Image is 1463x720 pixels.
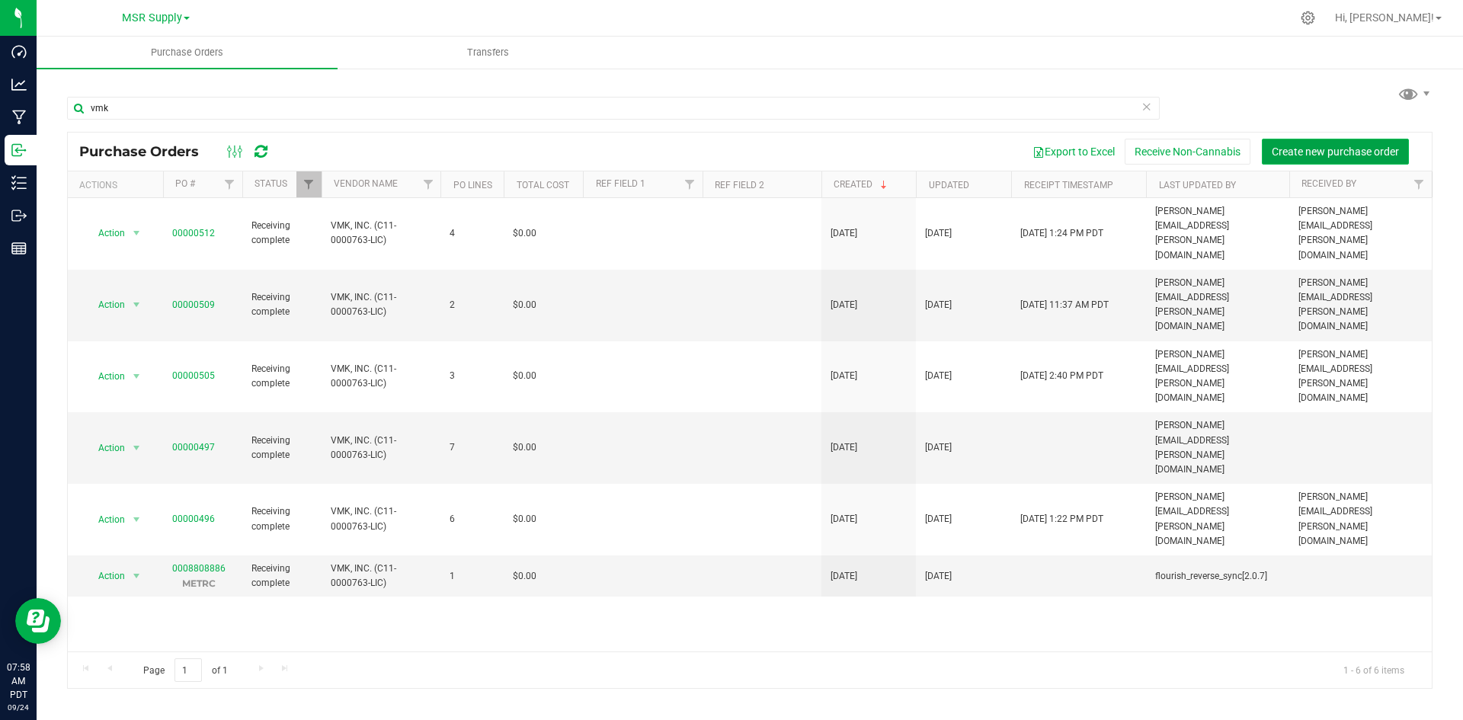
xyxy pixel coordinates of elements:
a: Receipt Timestamp [1024,180,1113,190]
span: Action [85,565,126,587]
inline-svg: Analytics [11,77,27,92]
span: [DATE] [925,569,952,584]
span: [DATE] [831,298,857,312]
span: [DATE] [925,369,952,383]
span: Receiving complete [251,219,312,248]
span: Action [85,294,126,315]
a: 0008808886 [172,563,226,574]
span: Create new purchase order [1272,146,1399,158]
span: VMK, INC. (C11-0000763-LIC) [331,562,431,590]
span: Page of 1 [130,658,240,682]
a: Transfers [338,37,639,69]
a: Status [255,178,287,189]
a: 00000497 [172,442,215,453]
a: 00000496 [172,514,215,524]
span: Transfers [447,46,530,59]
span: [PERSON_NAME][EMAIL_ADDRESS][PERSON_NAME][DOMAIN_NAME] [1155,276,1279,334]
span: $0.00 [513,226,536,241]
span: Purchase Orders [130,46,244,59]
button: Receive Non-Cannabis [1125,139,1250,165]
inline-svg: Inbound [11,142,27,158]
span: [PERSON_NAME][EMAIL_ADDRESS][PERSON_NAME][DOMAIN_NAME] [1155,347,1279,406]
span: Receiving complete [251,362,312,391]
span: Receiving complete [251,434,312,462]
span: $0.00 [513,298,536,312]
span: select [126,509,146,530]
a: Last Updated By [1159,180,1236,190]
span: 1 - 6 of 6 items [1331,658,1417,681]
span: Receiving complete [251,562,312,590]
span: $0.00 [513,569,536,584]
inline-svg: Dashboard [11,44,27,59]
span: select [126,366,146,387]
p: 09/24 [7,702,30,713]
span: [DATE] [925,512,952,526]
span: [PERSON_NAME][EMAIL_ADDRESS][PERSON_NAME][DOMAIN_NAME] [1155,490,1279,549]
span: [PERSON_NAME][EMAIL_ADDRESS][PERSON_NAME][DOMAIN_NAME] [1298,347,1423,406]
span: flourish_reverse_sync[2.0.7] [1155,569,1279,584]
a: 00000505 [172,370,215,381]
span: [DATE] [831,512,857,526]
span: $0.00 [513,440,536,455]
span: [DATE] 2:40 PM PDT [1020,369,1103,383]
a: PO Lines [453,180,492,190]
span: Hi, [PERSON_NAME]! [1335,11,1434,24]
span: select [126,437,146,459]
a: 00000512 [172,228,215,238]
a: Total Cost [517,180,569,190]
a: Received By [1301,178,1356,189]
span: 2 [450,298,495,312]
span: 3 [450,369,495,383]
a: Filter [1407,171,1432,197]
span: select [126,565,146,587]
span: VMK, INC. (C11-0000763-LIC) [331,504,431,533]
a: Filter [677,171,702,197]
span: VMK, INC. (C11-0000763-LIC) [331,362,431,391]
p: 07:58 AM PDT [7,661,30,702]
a: 00000509 [172,299,215,310]
a: Created [834,179,890,190]
span: [DATE] [925,298,952,312]
span: Action [85,437,126,459]
span: [PERSON_NAME][EMAIL_ADDRESS][PERSON_NAME][DOMAIN_NAME] [1298,490,1423,549]
inline-svg: Reports [11,241,27,256]
input: Search Purchase Order ID, Vendor Name and Ref Field 1 [67,97,1160,120]
span: VMK, INC. (C11-0000763-LIC) [331,219,431,248]
span: [DATE] [831,440,857,455]
span: Clear [1141,97,1152,117]
p: METRC [172,576,226,590]
span: [DATE] [831,369,857,383]
a: Vendor Name [334,178,398,189]
span: select [126,222,146,244]
span: Receiving complete [251,290,312,319]
inline-svg: Outbound [11,208,27,223]
span: Purchase Orders [79,143,214,160]
span: [DATE] 1:24 PM PDT [1020,226,1103,241]
span: Action [85,222,126,244]
span: [PERSON_NAME][EMAIL_ADDRESS][PERSON_NAME][DOMAIN_NAME] [1298,204,1423,263]
span: [PERSON_NAME][EMAIL_ADDRESS][PERSON_NAME][DOMAIN_NAME] [1155,418,1279,477]
input: 1 [174,658,202,682]
inline-svg: Manufacturing [11,110,27,125]
span: [DATE] 11:37 AM PDT [1020,298,1109,312]
div: Manage settings [1298,11,1317,25]
span: [DATE] [831,569,857,584]
span: Action [85,366,126,387]
a: Ref Field 2 [715,180,764,190]
inline-svg: Inventory [11,175,27,190]
a: Ref Field 1 [596,178,645,189]
button: Create new purchase order [1262,139,1409,165]
div: Actions [79,180,157,190]
iframe: Resource center [15,598,61,644]
span: VMK, INC. (C11-0000763-LIC) [331,434,431,462]
span: 7 [450,440,495,455]
span: [PERSON_NAME][EMAIL_ADDRESS][PERSON_NAME][DOMAIN_NAME] [1155,204,1279,263]
span: MSR Supply [122,11,182,24]
span: [DATE] [925,440,952,455]
a: PO # [175,178,195,189]
a: Filter [217,171,242,197]
span: $0.00 [513,369,536,383]
a: Purchase Orders [37,37,338,69]
span: VMK, INC. (C11-0000763-LIC) [331,290,431,319]
span: [PERSON_NAME][EMAIL_ADDRESS][PERSON_NAME][DOMAIN_NAME] [1298,276,1423,334]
